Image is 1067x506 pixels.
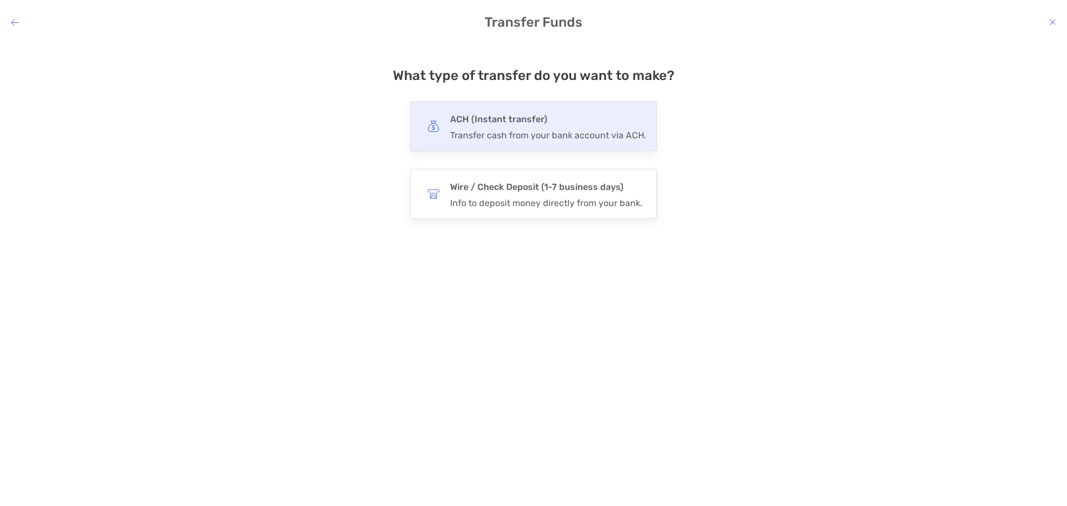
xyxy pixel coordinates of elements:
[450,130,646,141] div: Transfer cash from your bank account via ACH.
[427,120,440,132] img: button icon
[450,179,642,195] h4: Wire / Check Deposit (1-7 business days)
[450,112,646,127] h4: ACH (Instant transfer)
[427,188,440,200] img: button icon
[450,198,642,208] div: Info to deposit money directly from your bank.
[393,68,675,83] h4: What type of transfer do you want to make?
